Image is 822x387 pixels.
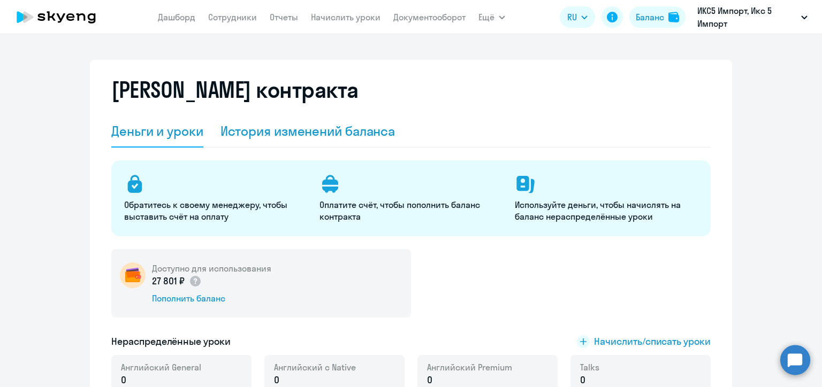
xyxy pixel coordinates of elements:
[152,262,271,274] h5: Доступно для использования
[121,361,201,373] span: Английский General
[594,335,711,349] span: Начислить/списать уроки
[427,361,512,373] span: Английский Premium
[668,12,679,22] img: balance
[111,335,231,349] h5: Нераспределённые уроки
[697,4,797,30] p: ИКС5 Импорт, Икс 5 Импорт
[580,373,585,387] span: 0
[274,361,356,373] span: Английский с Native
[560,6,595,28] button: RU
[274,373,279,387] span: 0
[692,4,813,30] button: ИКС5 Импорт, Икс 5 Импорт
[629,6,686,28] button: Балансbalance
[567,11,577,24] span: RU
[270,12,298,22] a: Отчеты
[393,12,466,22] a: Документооборот
[478,6,505,28] button: Ещё
[208,12,257,22] a: Сотрудники
[319,199,502,222] p: Оплатите счёт, чтобы пополнить баланс контракта
[121,373,126,387] span: 0
[427,373,432,387] span: 0
[580,361,599,373] span: Talks
[111,77,359,103] h2: [PERSON_NAME] контракта
[636,11,664,24] div: Баланс
[158,12,195,22] a: Дашборд
[120,262,146,288] img: wallet-circle.png
[152,274,202,288] p: 27 801 ₽
[311,12,380,22] a: Начислить уроки
[478,11,494,24] span: Ещё
[515,199,697,222] p: Используйте деньги, чтобы начислять на баланс нераспределённые уроки
[220,122,395,140] div: История изменений баланса
[111,122,203,140] div: Деньги и уроки
[152,292,271,304] div: Пополнить баланс
[124,199,307,222] p: Обратитесь к своему менеджеру, чтобы выставить счёт на оплату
